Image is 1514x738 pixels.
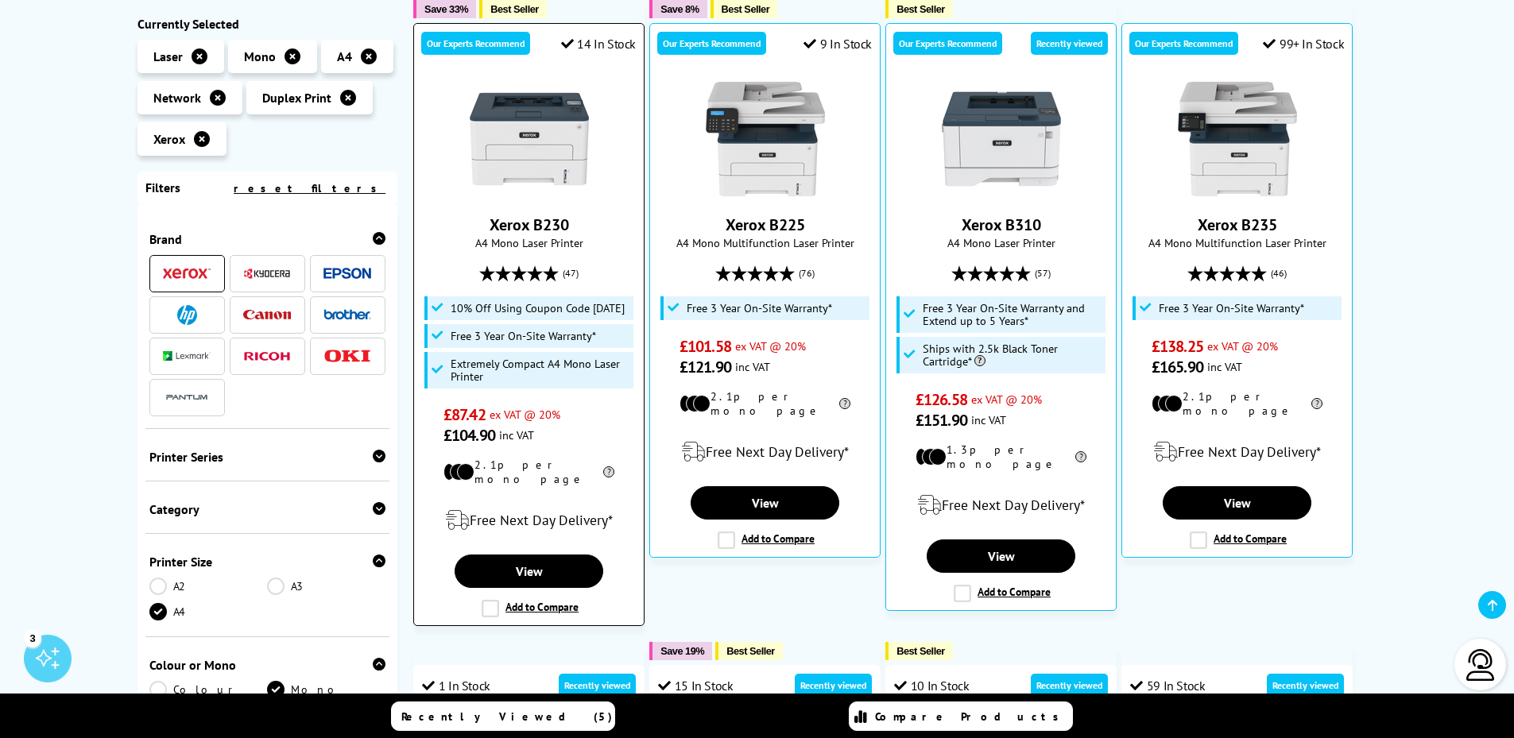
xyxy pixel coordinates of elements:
span: ex VAT @ 20% [1207,338,1278,354]
img: Xerox B235 [1178,79,1297,199]
div: Our Experts Recommend [421,32,530,55]
a: Brother [323,305,371,325]
span: ex VAT @ 20% [735,338,806,354]
span: Best Seller [722,3,770,15]
span: Free 3 Year On-Site Warranty* [687,302,832,315]
div: Category [149,501,386,517]
div: 10 In Stock [894,678,969,694]
span: £151.90 [916,410,967,431]
img: Xerox B230 [470,79,589,199]
div: 14 In Stock [561,36,636,52]
span: inc VAT [1207,359,1242,374]
span: Network [153,90,201,106]
a: Lexmark [163,346,211,366]
div: Recently viewed [1267,674,1344,697]
span: Best Seller [490,3,539,15]
a: Xerox B225 [706,186,825,202]
img: user-headset-light.svg [1465,649,1497,681]
span: £104.90 [443,425,495,446]
a: A2 [149,578,268,595]
span: Recently Viewed (5) [401,709,613,724]
span: £165.90 [1152,357,1203,377]
div: modal_delivery [894,483,1108,527]
div: Currently Selected [137,16,398,32]
img: HP [177,305,197,325]
span: inc VAT [735,359,770,374]
img: Pantum [163,388,211,408]
label: Add to Compare [482,600,579,617]
div: Printer Series [149,449,386,465]
a: View [691,486,838,520]
span: Mono [244,48,276,64]
span: (76) [799,258,815,288]
span: A4 Mono Multifunction Laser Printer [658,235,872,250]
span: Xerox [153,131,185,147]
div: Recently viewed [795,674,872,697]
label: Add to Compare [954,585,1051,602]
a: Xerox B235 [1178,186,1297,202]
span: inc VAT [499,427,534,442]
span: 10% Off Using Coupon Code [DATE] [451,302,625,315]
span: A4 Mono Laser Printer [422,235,636,250]
a: Xerox B225 [726,214,805,235]
div: modal_delivery [1130,430,1344,474]
span: Ships with 2.5k Black Toner Cartridge* [923,342,1102,368]
span: Laser [153,48,183,64]
span: £101.58 [680,336,731,357]
span: Filters [145,180,180,195]
a: Pantum [163,388,211,408]
a: Xerox B235 [1198,214,1277,235]
span: Best Seller [726,645,775,657]
a: OKI [323,346,371,366]
span: £87.42 [443,404,486,425]
span: Save 33% [424,3,468,15]
span: Free 3 Year On-Site Warranty* [1159,302,1304,315]
span: A4 [337,48,352,64]
img: Lexmark [163,352,211,361]
a: Xerox B230 [470,186,589,202]
a: Compare Products [849,701,1073,731]
a: Xerox B230 [490,214,569,235]
a: Xerox B310 [962,214,1041,235]
img: Brother [323,309,371,320]
label: Add to Compare [1190,531,1287,549]
a: View [455,554,602,588]
button: Save 19% [649,642,712,660]
div: Colour or Mono [149,657,386,673]
div: 1 In Stock [422,678,490,694]
div: Recently viewed [1031,674,1108,697]
span: inc VAT [971,412,1006,427]
a: View [1163,486,1311,520]
span: Compare Products [875,709,1067,724]
button: Best Seller [715,642,783,660]
span: £138.25 [1152,336,1203,357]
div: Recently viewed [1031,32,1108,55]
span: Save 8% [660,3,699,15]
span: Free 3 Year On-Site Warranty* [451,330,596,342]
span: (47) [563,258,579,288]
a: A3 [267,578,385,595]
div: 9 In Stock [803,36,872,52]
a: Kyocera [243,264,291,284]
span: £126.58 [916,389,967,410]
img: Xerox B310 [942,79,1061,199]
div: modal_delivery [658,430,872,474]
div: Recently viewed [559,674,636,697]
div: Brand [149,231,386,247]
span: (57) [1035,258,1051,288]
img: Kyocera [243,268,291,280]
div: Our Experts Recommend [1129,32,1238,55]
li: 2.1p per mono page [1152,389,1322,418]
span: Best Seller [896,645,945,657]
span: ex VAT @ 20% [971,392,1042,407]
div: Our Experts Recommend [893,32,1002,55]
a: Xerox [163,264,211,284]
span: A4 Mono Multifunction Laser Printer [1130,235,1344,250]
a: Ricoh [243,346,291,366]
img: Ricoh [243,352,291,361]
span: £121.90 [680,357,731,377]
a: Mono [267,681,385,698]
a: Colour [149,681,268,698]
span: (46) [1271,258,1287,288]
img: Canon [243,310,291,320]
